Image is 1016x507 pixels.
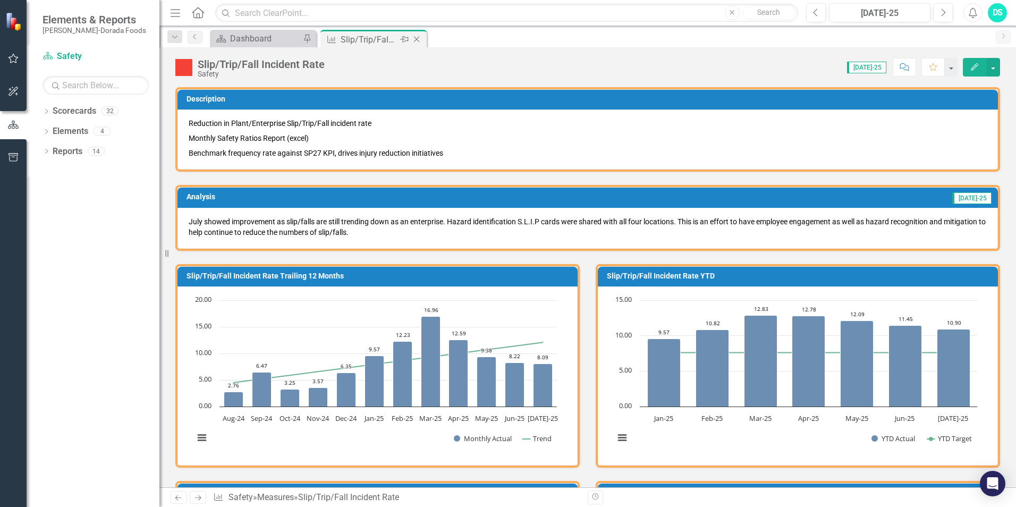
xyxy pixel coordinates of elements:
[899,315,913,323] text: 11.45
[43,26,146,35] small: [PERSON_NAME]-Dorada Foods
[757,8,780,16] span: Search
[744,316,777,407] path: Mar-25, 12.83087759. YTD Actual.
[454,434,511,443] button: Show Monthly Actual
[504,413,524,423] text: Jun-25
[213,492,580,504] div: » »
[509,352,520,360] text: 8.22
[452,329,466,337] text: 12.59
[280,413,301,423] text: Oct-24
[228,492,253,502] a: Safety
[369,345,380,353] text: 9.57
[256,362,267,369] text: 6.47
[845,413,868,423] text: May-25
[706,319,720,327] text: 10.82
[298,492,399,502] div: Slip/Trip/Fall Incident Rate
[749,413,772,423] text: Mar-25
[101,107,118,116] div: 32
[187,193,521,201] h3: Analysis
[522,434,552,443] button: Show Trend
[607,272,993,280] h3: Slip/Trip/Fall Incident Rate YTD
[195,321,211,331] text: 15.00
[952,192,992,204] span: [DATE]-25
[199,401,211,410] text: 0.00
[528,413,558,423] text: [DATE]-25
[792,316,825,407] path: Apr-25, 12.78236413. YTD Actual.
[223,413,245,423] text: Aug-24
[257,492,294,502] a: Measures
[537,353,548,361] text: 8.09
[481,347,492,354] text: 9.38
[43,50,149,63] a: Safety
[938,413,968,423] text: [DATE]-25
[505,363,524,407] path: Jun-25, 8.22249721. Monthly Actual.
[754,305,768,312] text: 12.83
[653,413,673,423] text: Jan-25
[198,58,325,70] div: Slip/Trip/Fall Incident Rate
[534,364,553,407] path: Jul-25, 8.09083464. Monthly Actual.
[419,413,442,423] text: Mar-25
[894,413,915,423] text: Jun-25
[337,373,356,407] path: Dec-24, 6.35477434. Monthly Actual.
[53,105,96,117] a: Scorecards
[448,413,469,423] text: Apr-25
[284,379,295,386] text: 3.25
[648,316,970,407] g: YTD Actual, series 1 of 2. Bar series with 7 bars.
[841,321,874,407] path: May-25, 12.09196217. YTD Actual.
[850,310,865,318] text: 12.09
[43,76,149,95] input: Search Below...
[424,306,438,314] text: 16.96
[421,317,441,407] path: Mar-25, 16.96085155. Monthly Actual.
[477,357,496,407] path: May-25, 9.37833685. Monthly Actual.
[615,330,632,340] text: 10.00
[189,118,987,131] p: Reduction in Plant/Enterprise Slip/Trip/Fall incident rate
[53,146,82,158] a: Reports
[829,3,930,22] button: [DATE]-25
[88,147,105,156] div: 14
[363,413,384,423] text: Jan-25
[215,4,798,22] input: Search ClearPoint...
[392,413,413,423] text: Feb-25
[189,131,987,146] p: Monthly Safety Ratios Report (excel)
[335,413,357,423] text: Dec-24
[619,365,632,375] text: 5.00
[449,340,468,407] path: Apr-25, 12.59192419. Monthly Actual.
[189,295,566,454] div: Chart. Highcharts interactive chart.
[198,70,325,78] div: Safety
[307,413,329,423] text: Nov-24
[230,32,300,45] div: Dashboard
[889,326,922,407] path: Jun-25, 11.45167323. YTD Actual.
[615,294,632,304] text: 15.00
[609,295,983,454] svg: Interactive chart
[228,382,239,389] text: 2.76
[847,62,886,73] span: [DATE]-25
[937,329,970,407] path: Jul-25, 10.90044826. YTD Actual.
[252,373,272,407] path: Sep-24, 6.46705418. Monthly Actual.
[189,216,987,238] p: July showed improvement as slip/falls are still trending down as an enterprise. Hazard identifica...
[648,339,681,407] path: Jan-25, 9.57451198. YTD Actual.
[187,272,572,280] h3: Slip/Trip/Fall Incident Rate Trailing 12 Months
[475,413,498,423] text: May-25
[94,127,111,136] div: 4
[53,125,88,138] a: Elements
[871,434,916,443] button: Show YTD Actual
[696,330,729,407] path: Feb-25, 10.81673474. YTD Actual.
[224,392,243,407] path: Aug-24, 2.76411247. Monthly Actual.
[988,3,1007,22] button: DS
[365,356,384,407] path: Jan-25, 9.57451198. Monthly Actual.
[312,377,324,385] text: 3.57
[187,95,993,103] h3: Description
[947,319,961,326] text: 10.90
[199,374,211,384] text: 5.00
[927,434,972,443] button: Show YTD Target
[980,471,1005,496] div: Open Intercom Messenger
[189,295,562,454] svg: Interactive chart
[701,413,723,423] text: Feb-25
[213,32,300,45] a: Dashboard
[615,430,630,445] button: View chart menu, Chart
[189,146,987,158] p: Benchmark frequency rate against SP27 KPI, drives injury reduction initiatives
[798,413,819,423] text: Apr-25
[194,430,209,445] button: View chart menu, Chart
[742,5,795,20] button: Search
[609,295,987,454] div: Chart. Highcharts interactive chart.
[251,413,273,423] text: Sep-24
